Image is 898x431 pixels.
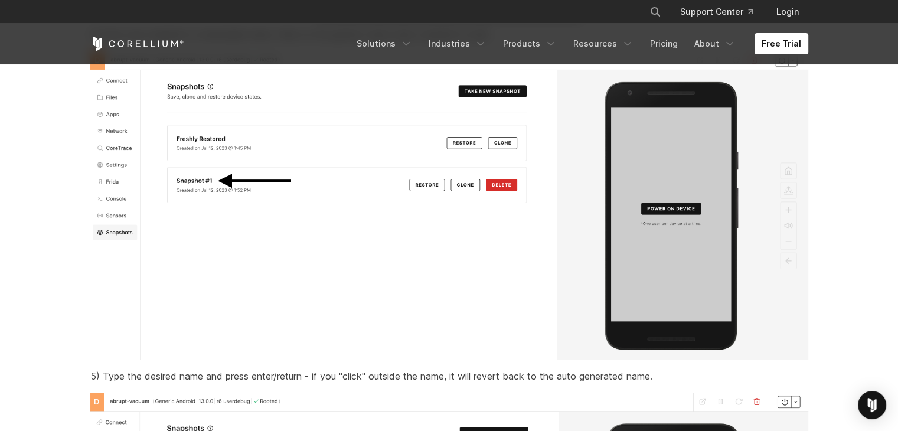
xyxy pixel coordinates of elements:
p: 5) Type the desired name and press enter/return - if you "click" outside the name, it will revert... [90,369,808,383]
div: Open Intercom Messenger [858,391,886,419]
a: Login [767,1,808,22]
a: Support Center [671,1,762,22]
a: Industries [422,33,494,54]
img: Screenshot%202023-07-12%20at%2013-54-11-png.png [90,51,808,360]
a: Free Trial [755,33,808,54]
button: Search [645,1,666,22]
a: Corellium Home [90,37,184,51]
div: Navigation Menu [350,33,808,54]
a: Pricing [643,33,685,54]
div: Navigation Menu [635,1,808,22]
a: Resources [566,33,641,54]
a: Solutions [350,33,419,54]
a: Products [496,33,564,54]
a: About [687,33,743,54]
